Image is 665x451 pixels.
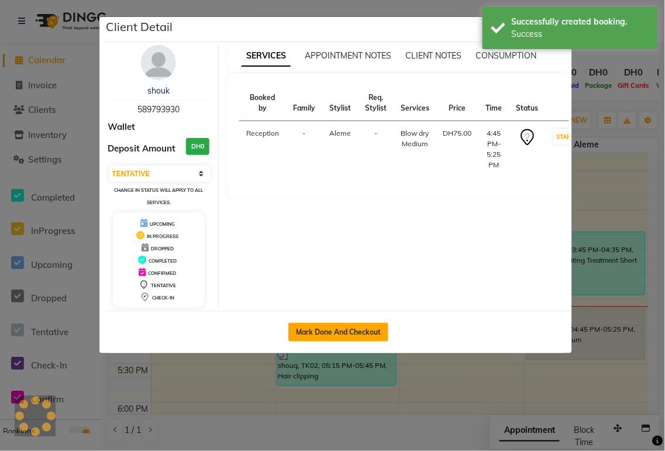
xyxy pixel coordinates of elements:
[394,85,436,121] th: Services
[322,85,358,121] th: Stylist
[405,50,462,61] span: CLIENT NOTES
[108,121,136,134] span: Wallet
[479,85,509,121] th: Time
[509,85,546,121] th: Status
[242,46,291,67] span: SERVICES
[476,50,537,61] span: CONSUMPTION
[149,258,177,264] span: COMPLETED
[554,129,578,144] button: START
[239,85,286,121] th: Booked by
[148,270,176,276] span: CONFIRMED
[286,85,322,121] th: Family
[106,18,173,36] h5: Client Detail
[137,104,180,115] span: 589793930
[443,128,472,139] div: DH75.00
[186,138,209,155] h3: DH0
[479,121,509,178] td: 4:45 PM-5:25 PM
[151,283,176,288] span: TENTATIVE
[150,221,175,227] span: UPCOMING
[512,28,649,40] div: Success
[152,295,174,301] span: CHECK-IN
[401,128,429,149] div: Blow dry Medium
[147,233,178,239] span: IN PROGRESS
[358,121,394,178] td: -
[288,323,388,342] button: Mark Done And Checkout
[436,85,479,121] th: Price
[286,121,322,178] td: -
[114,187,203,205] small: Change in status will apply to all services.
[147,85,170,96] a: shouk
[239,121,286,178] td: Reception
[329,129,351,137] span: Aleme
[141,45,176,80] img: avatar
[512,16,649,28] div: Successfully created booking.
[151,246,174,252] span: DROPPED
[358,85,394,121] th: Req. Stylist
[108,142,176,156] span: Deposit Amount
[305,50,391,61] span: APPOINTMENT NOTES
